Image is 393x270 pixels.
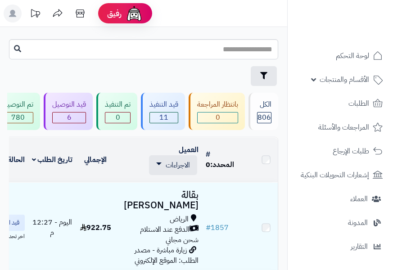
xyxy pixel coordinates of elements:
[150,112,178,123] span: 11
[293,140,388,162] a: طلبات الإرجاع
[197,99,238,110] div: بانتظار المراجعة
[293,212,388,234] a: المدونة
[125,4,143,22] img: ai-face.png
[320,73,369,86] span: الأقسام والمنتجات
[206,159,210,170] span: 0
[336,49,369,62] span: لوحة التحكم
[257,112,271,123] span: 806
[52,99,86,110] div: قيد التوصيل
[170,214,189,225] span: الرياض
[206,160,251,170] div: المحدد:
[350,193,368,205] span: العملاء
[206,222,229,233] a: #1857
[293,236,388,257] a: التقارير
[293,117,388,138] a: المراجعات والأسئلة
[351,240,368,253] span: التقارير
[166,234,199,245] span: شحن مجاني
[166,160,190,171] span: الاجراءات
[333,145,369,157] span: طلبات الإرجاع
[156,160,190,171] a: الاجراءات
[293,188,388,210] a: العملاء
[149,99,178,110] div: قيد التنفيذ
[105,112,130,123] span: 0
[135,245,199,266] span: زيارة مباشرة - مصدر الطلب: الموقع الإلكتروني
[8,154,25,165] a: الحالة
[95,93,139,130] a: تم التنفيذ 0
[301,169,369,181] span: إشعارات التحويلات البنكية
[3,112,33,123] span: 780
[32,217,72,238] span: اليوم - 12:27 م
[187,93,247,130] a: بانتظار المراجعة 0
[198,112,238,123] span: 0
[139,93,187,130] a: قيد التنفيذ 11
[3,99,33,110] div: تم التوصيل
[80,222,111,233] span: 922.75
[84,154,107,165] a: الإجمالي
[332,10,384,29] img: logo-2.png
[206,149,210,160] a: #
[105,99,131,110] div: تم التنفيذ
[118,190,199,211] h3: بقالة [PERSON_NAME]
[32,154,73,165] a: تاريخ الطلب
[348,97,369,110] span: الطلبات
[257,99,271,110] div: الكل
[293,164,388,186] a: إشعارات التحويلات البنكية
[53,112,86,123] span: 6
[107,8,122,19] span: رفيق
[247,93,280,130] a: الكل806
[206,222,211,233] span: #
[179,144,199,155] a: العميل
[348,216,368,229] span: المدونة
[293,93,388,114] a: الطلبات
[140,225,190,235] span: الدفع عند الاستلام
[293,45,388,67] a: لوحة التحكم
[42,93,95,130] a: قيد التوصيل 6
[318,121,369,134] span: المراجعات والأسئلة
[24,4,46,25] a: تحديثات المنصة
